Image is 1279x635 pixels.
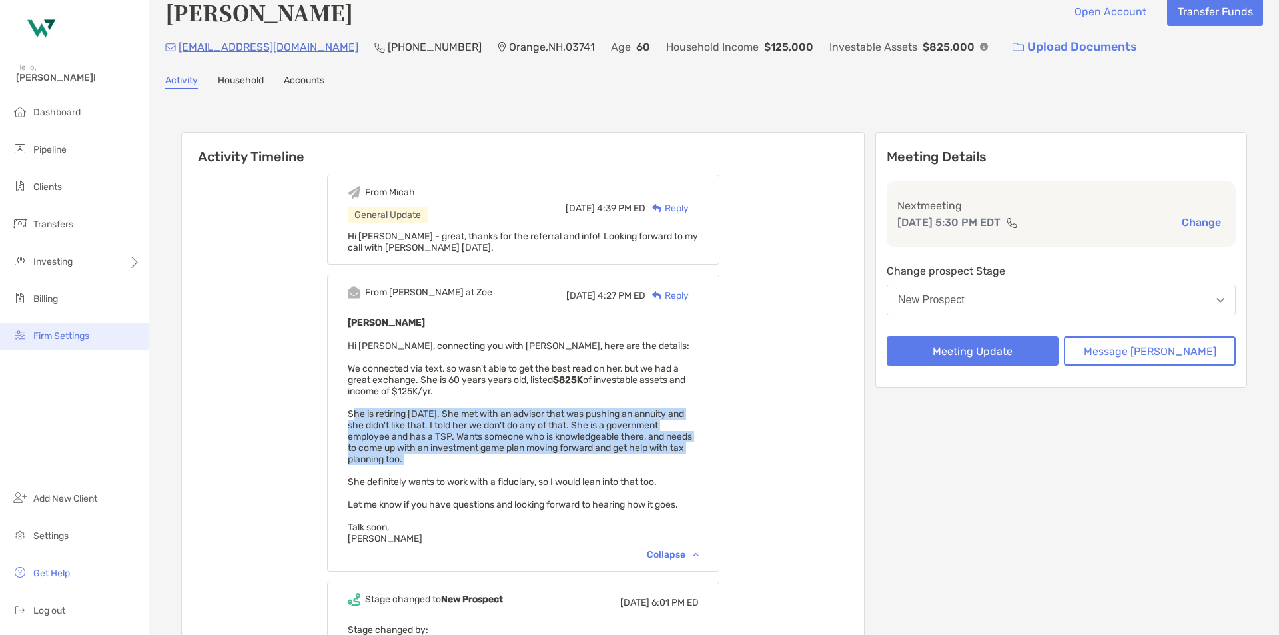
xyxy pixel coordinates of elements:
[16,72,141,83] span: [PERSON_NAME]!
[645,289,689,303] div: Reply
[179,39,358,55] p: [EMAIL_ADDRESS][DOMAIN_NAME]
[898,294,965,306] div: New Prospect
[348,286,360,299] img: Event icon
[887,149,1236,165] p: Meeting Details
[693,552,699,556] img: Chevron icon
[1216,298,1224,303] img: Open dropdown arrow
[33,330,89,342] span: Firm Settings
[365,187,415,198] div: From Micah
[348,340,692,544] span: Hi [PERSON_NAME], connecting you with [PERSON_NAME], here are the details: We connected via text,...
[388,39,482,55] p: [PHONE_NUMBER]
[12,253,28,269] img: investing icon
[33,256,73,267] span: Investing
[365,287,492,298] div: From [PERSON_NAME] at Zoe
[598,290,645,301] span: 4:27 PM ED
[12,178,28,194] img: clients icon
[611,39,631,55] p: Age
[182,133,864,165] h6: Activity Timeline
[33,293,58,305] span: Billing
[645,201,689,215] div: Reply
[887,263,1236,279] p: Change prospect Stage
[33,605,65,616] span: Log out
[652,291,662,300] img: Reply icon
[348,207,428,223] div: General Update
[348,231,698,253] span: Hi [PERSON_NAME] - great, thanks for the referral and info! Looking forward to my call with [PERS...
[923,39,975,55] p: $825,000
[566,290,596,301] span: [DATE]
[12,527,28,543] img: settings icon
[12,141,28,157] img: pipeline icon
[165,43,176,51] img: Email Icon
[12,564,28,580] img: get-help icon
[12,327,28,343] img: firm-settings icon
[1064,336,1236,366] button: Message [PERSON_NAME]
[33,219,73,230] span: Transfers
[12,490,28,506] img: add_new_client icon
[33,530,69,542] span: Settings
[636,39,650,55] p: 60
[365,594,503,605] div: Stage changed to
[764,39,813,55] p: $125,000
[12,103,28,119] img: dashboard icon
[165,75,198,89] a: Activity
[348,593,360,606] img: Event icon
[651,597,699,608] span: 6:01 PM ED
[33,181,62,193] span: Clients
[509,39,595,55] p: Orange , NH , 03741
[887,336,1059,366] button: Meeting Update
[1013,43,1024,52] img: button icon
[897,197,1225,214] p: Next meeting
[12,290,28,306] img: billing icon
[887,285,1236,315] button: New Prospect
[652,204,662,213] img: Reply icon
[348,317,425,328] b: [PERSON_NAME]
[16,5,64,53] img: Zoe Logo
[620,597,649,608] span: [DATE]
[1006,217,1018,228] img: communication type
[374,42,385,53] img: Phone Icon
[647,549,699,560] div: Collapse
[12,215,28,231] img: transfers icon
[566,203,595,214] span: [DATE]
[33,493,97,504] span: Add New Client
[1178,215,1225,229] button: Change
[666,39,759,55] p: Household Income
[553,374,583,386] strong: $825K
[441,594,503,605] b: New Prospect
[12,602,28,618] img: logout icon
[348,186,360,199] img: Event icon
[33,568,70,579] span: Get Help
[897,214,1001,231] p: [DATE] 5:30 PM EDT
[498,42,506,53] img: Location Icon
[1004,33,1146,61] a: Upload Documents
[829,39,917,55] p: Investable Assets
[218,75,264,89] a: Household
[284,75,324,89] a: Accounts
[597,203,645,214] span: 4:39 PM ED
[33,107,81,118] span: Dashboard
[980,43,988,51] img: Info Icon
[33,144,67,155] span: Pipeline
